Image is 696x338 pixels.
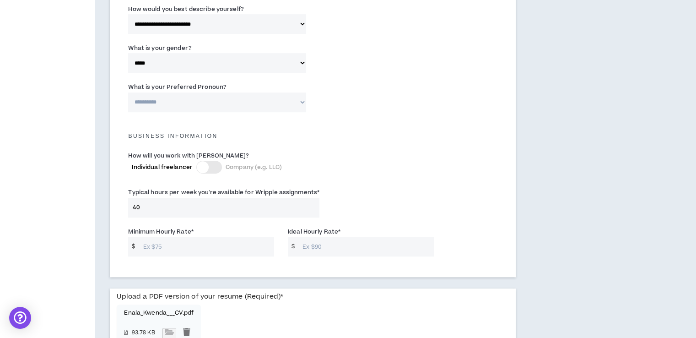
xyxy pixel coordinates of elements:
[128,41,191,55] label: What is your gender?
[132,329,161,337] small: 93.78 KB
[128,2,243,16] label: How would you best describe yourself?
[128,80,227,94] label: What is your Preferred Pronoun?
[226,163,282,171] span: Company (e.g. LLC)
[128,237,139,256] span: $
[139,237,274,256] input: Ex $75
[117,289,283,305] label: Upload a PDF version of your resume (Required)
[128,148,248,163] label: How will you work with [PERSON_NAME]?
[124,310,194,316] p: Enala_Kwenda___CV.pdf
[9,307,31,329] div: Open Intercom Messenger
[128,185,319,200] label: Typical hours per week you're available for Wripple assignments
[132,163,193,171] span: Individual freelancer
[298,237,433,256] input: Ex $90
[288,224,340,239] label: Ideal Hourly Rate
[121,133,504,139] h5: Business Information
[128,224,193,239] label: Minimum Hourly Rate
[288,237,298,256] span: $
